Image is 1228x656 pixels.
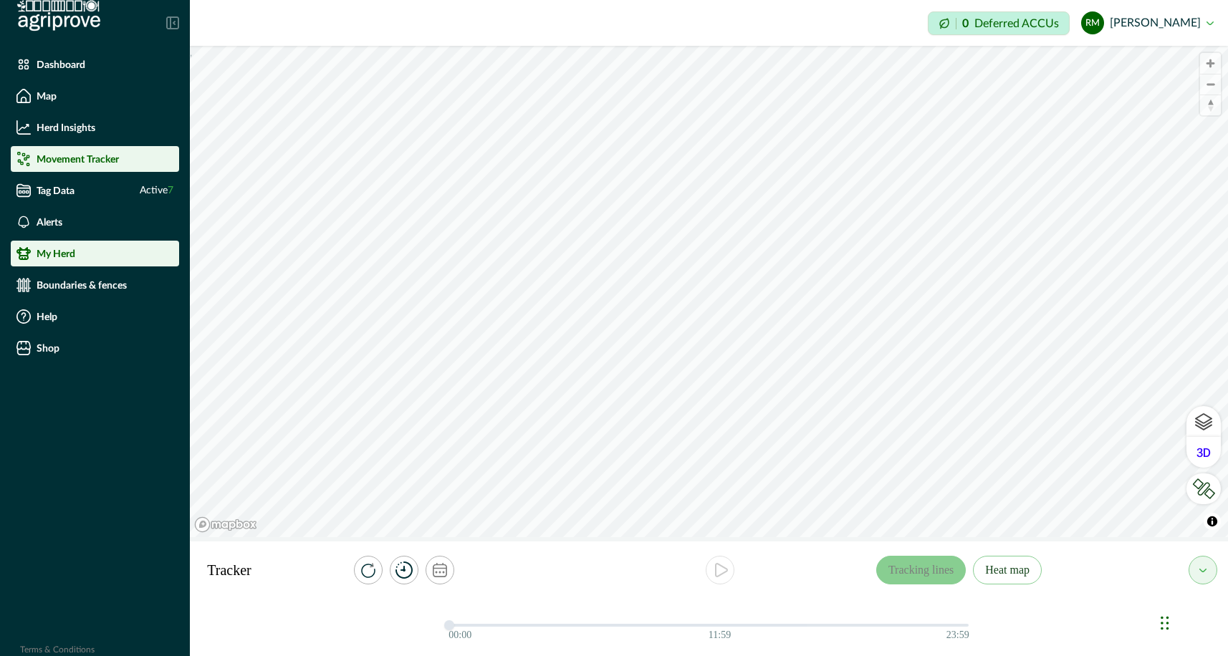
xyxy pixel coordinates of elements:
[37,248,75,259] p: My Herd
[194,516,257,533] a: Mapbox logo
[1192,478,1215,499] img: LkRIKP7pqK064DBUf7vatyaj0RnXiK+1zEGAAAAAElFTkSuQmCC
[37,216,62,228] p: Alerts
[11,241,179,266] a: My Herd
[1081,6,1214,40] button: Rodney McIntyre[PERSON_NAME]
[974,18,1059,29] p: Deferred ACCUs
[1200,53,1221,74] button: Zoom in
[1200,74,1221,95] button: Zoom out
[140,183,173,198] span: Active
[37,311,57,322] p: Help
[37,122,95,133] p: Herd Insights
[190,46,1228,537] canvas: Map
[20,645,95,654] a: Terms & Conditions
[37,279,127,291] p: Boundaries & fences
[11,115,179,140] a: Herd Insights
[11,146,179,172] a: Movement Tracker
[11,304,179,329] a: Help
[37,59,85,70] p: Dashboard
[11,178,179,203] a: Tag DataActive7
[1204,513,1221,530] button: Toggle attribution
[1200,74,1221,95] span: Zoom out
[1200,95,1221,115] button: Reset bearing to north
[11,52,179,77] a: Dashboard
[11,209,179,235] a: Alerts
[37,185,75,196] p: Tag Data
[962,18,969,29] p: 0
[37,153,119,165] p: Movement Tracker
[11,83,179,109] a: Map
[37,342,59,354] p: Shop
[11,335,179,361] a: Shop
[1161,602,1169,645] div: Drag
[11,272,179,298] a: Boundaries & fences
[168,185,173,196] span: 7
[37,90,57,102] p: Map
[1156,587,1228,656] iframe: Chat Widget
